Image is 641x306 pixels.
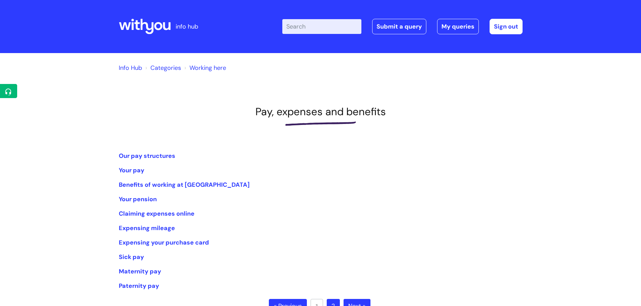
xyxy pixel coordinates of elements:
[119,224,175,232] a: Expensing mileage
[119,267,161,275] a: Maternity pay
[119,253,144,261] a: Sick pay
[144,62,181,73] li: Solution home
[119,238,209,247] a: Expensing your purchase card
[282,19,523,34] div: | -
[490,19,523,34] a: Sign out
[437,19,479,34] a: My queries
[119,152,175,160] a: Our pay structures
[372,19,426,34] a: Submit a query
[119,105,523,118] h1: Pay, expenses and benefits
[119,195,157,203] a: Your pension
[150,64,181,72] a: Categories
[119,166,144,174] a: Your pay
[176,21,198,32] p: info hub
[189,64,226,72] a: Working here
[119,181,250,189] a: Benefits of working at [GEOGRAPHIC_DATA]
[119,282,159,290] a: Paternity pay
[183,62,226,73] li: Working here
[282,19,361,34] input: Search
[119,210,194,218] a: Claiming expenses online
[119,64,142,72] a: Info Hub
